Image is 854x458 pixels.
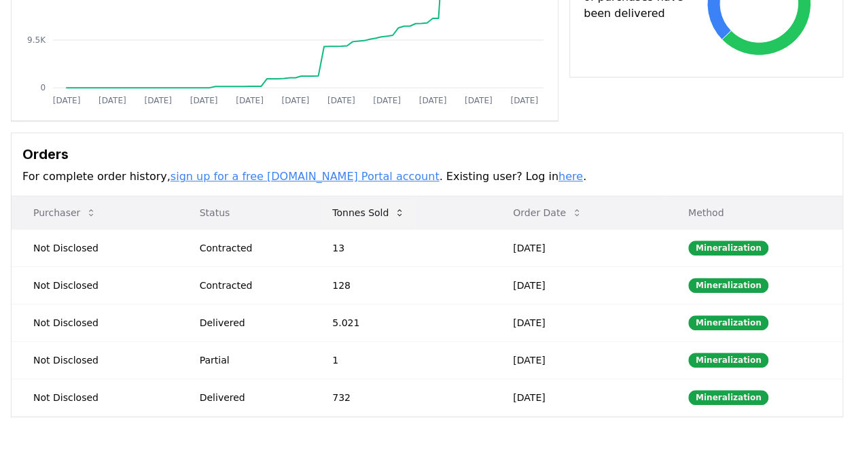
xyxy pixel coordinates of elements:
p: Method [677,206,832,219]
tspan: 9.5K [27,35,46,45]
div: Mineralization [688,278,769,293]
td: 1 [310,341,491,378]
tspan: [DATE] [190,96,218,105]
tspan: [DATE] [53,96,81,105]
tspan: [DATE] [327,96,355,105]
a: sign up for a free [DOMAIN_NAME] Portal account [171,170,440,183]
td: Not Disclosed [12,378,178,416]
tspan: 0 [40,83,46,92]
td: Not Disclosed [12,341,178,378]
tspan: [DATE] [99,96,126,105]
td: 128 [310,266,491,304]
tspan: [DATE] [144,96,172,105]
div: Partial [200,353,300,367]
td: 5.021 [310,304,491,341]
td: 13 [310,229,491,266]
td: [DATE] [491,304,666,341]
tspan: [DATE] [465,96,493,105]
td: Not Disclosed [12,304,178,341]
div: Mineralization [688,241,769,256]
div: Mineralization [688,315,769,330]
td: [DATE] [491,341,666,378]
td: Not Disclosed [12,229,178,266]
tspan: [DATE] [373,96,401,105]
button: Tonnes Sold [321,199,416,226]
tspan: [DATE] [281,96,309,105]
td: [DATE] [491,378,666,416]
td: Not Disclosed [12,266,178,304]
button: Purchaser [22,199,107,226]
div: Delivered [200,391,300,404]
td: [DATE] [491,266,666,304]
td: 732 [310,378,491,416]
div: Mineralization [688,390,769,405]
tspan: [DATE] [510,96,538,105]
button: Order Date [502,199,593,226]
div: Delivered [200,316,300,330]
a: here [558,170,583,183]
div: Contracted [200,241,300,255]
tspan: [DATE] [236,96,264,105]
h3: Orders [22,144,832,164]
p: Status [189,206,300,219]
div: Mineralization [688,353,769,368]
div: Contracted [200,279,300,292]
p: For complete order history, . Existing user? Log in . [22,169,832,185]
tspan: [DATE] [419,96,447,105]
td: [DATE] [491,229,666,266]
